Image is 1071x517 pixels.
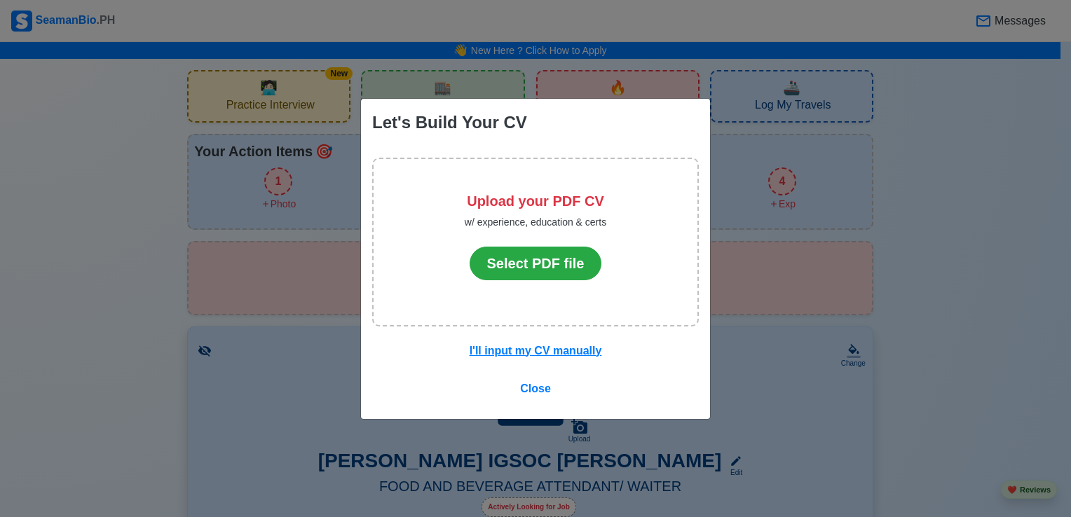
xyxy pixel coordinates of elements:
button: Select PDF file [470,247,602,280]
button: I'll input my CV manually [461,338,611,364]
span: Close [520,382,551,394]
div: Let's Build Your CV [372,110,527,135]
button: Close [511,375,560,402]
h5: Upload your PDF CV [465,193,606,209]
u: I'll input my CV manually [470,345,602,357]
p: w/ experience, education & certs [465,209,606,235]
